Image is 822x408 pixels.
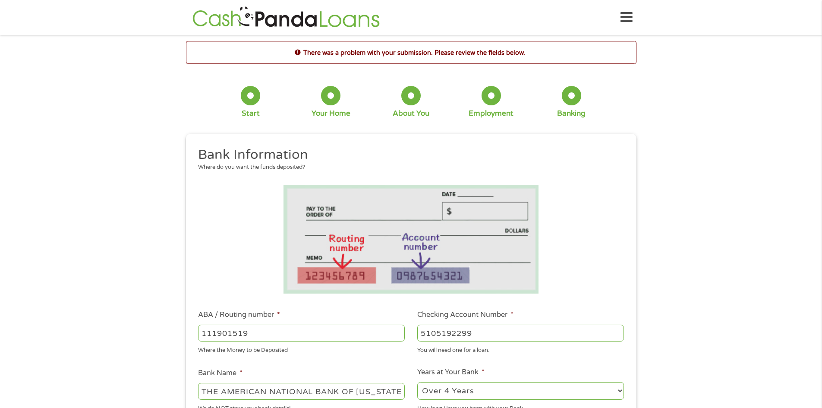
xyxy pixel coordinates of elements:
label: Years at Your Bank [417,368,485,377]
label: Checking Account Number [417,310,513,319]
img: GetLoanNow Logo [190,5,382,30]
div: Where the Money to be Deposited [198,343,405,354]
img: Routing number location [283,185,539,294]
div: You will need one for a loan. [417,343,624,354]
div: Banking [557,109,586,118]
label: Bank Name [198,369,243,378]
div: About You [393,109,429,118]
div: Employment [469,109,513,118]
label: ABA / Routing number [198,310,280,319]
input: 263177916 [198,325,405,341]
h2: There was a problem with your submission. Please review the fields below. [186,48,636,57]
input: 345634636 [417,325,624,341]
div: Your Home [312,109,350,118]
h2: Bank Information [198,146,617,164]
div: Where do you want the funds deposited? [198,163,617,172]
div: Start [242,109,260,118]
